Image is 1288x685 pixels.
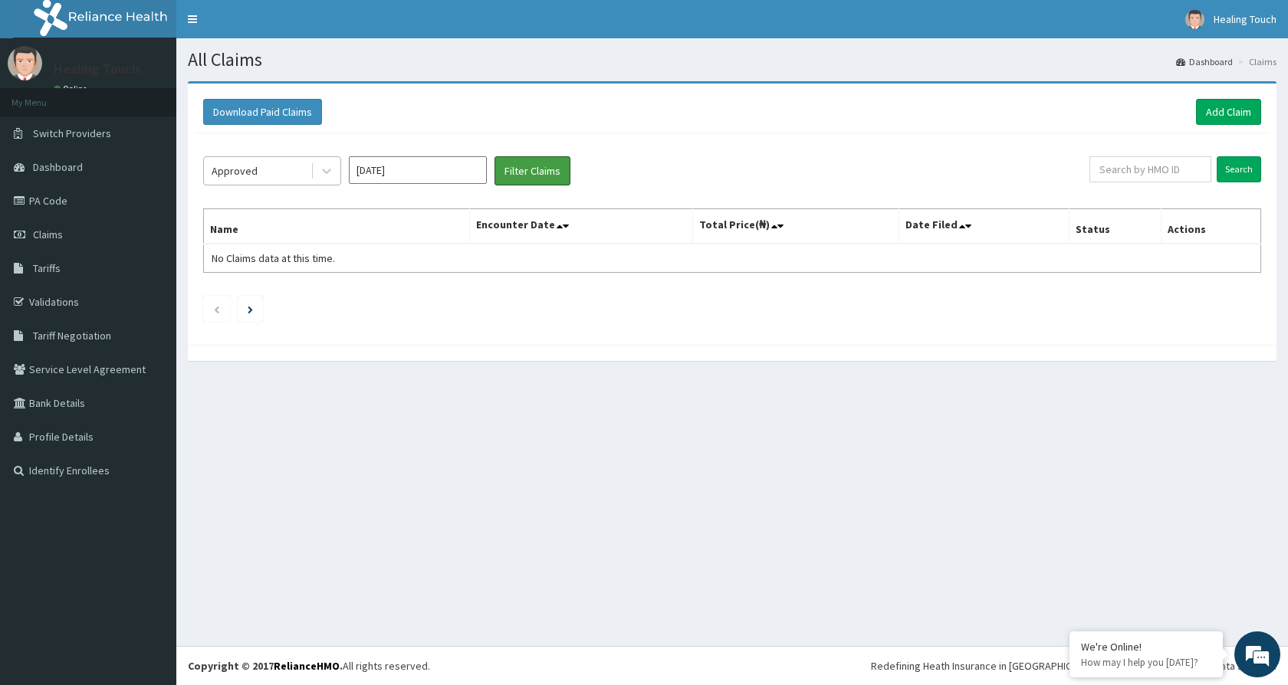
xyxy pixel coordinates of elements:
a: Previous page [213,302,220,316]
input: Search [1217,156,1261,182]
div: Chat with us now [80,86,258,106]
th: Total Price(₦) [692,209,899,244]
div: Minimize live chat window [251,8,288,44]
input: Search by HMO ID [1089,156,1211,182]
a: RelianceHMO [274,659,340,673]
img: User Image [8,46,42,80]
h1: All Claims [188,50,1276,70]
span: Healing Touch [1214,12,1276,26]
strong: Copyright © 2017 . [188,659,343,673]
div: Approved [212,163,258,179]
button: Filter Claims [495,156,570,185]
img: d_794563401_company_1708531726252_794563401 [28,77,62,115]
th: Date Filed [899,209,1069,244]
a: Next page [248,302,253,316]
span: Tariffs [33,261,61,275]
span: Dashboard [33,160,83,174]
p: Healing Touch [54,62,140,76]
th: Encounter Date [470,209,692,244]
button: Download Paid Claims [203,99,322,125]
img: User Image [1185,10,1204,29]
footer: All rights reserved. [176,646,1288,685]
span: No Claims data at this time. [212,251,335,265]
li: Claims [1234,55,1276,68]
span: Claims [33,228,63,241]
th: Status [1069,209,1161,244]
textarea: Type your message and hit 'Enter' [8,418,292,472]
div: Redefining Heath Insurance in [GEOGRAPHIC_DATA] using Telemedicine and Data Science! [871,658,1276,674]
span: Switch Providers [33,126,111,140]
th: Name [204,209,470,244]
input: Select Month and Year [349,156,487,184]
a: Online [54,84,90,94]
p: How may I help you today? [1081,656,1211,669]
th: Actions [1161,209,1261,244]
span: We're online! [89,193,212,348]
a: Add Claim [1196,99,1261,125]
div: We're Online! [1081,640,1211,654]
a: Dashboard [1176,55,1233,68]
span: Tariff Negotiation [33,329,111,342]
